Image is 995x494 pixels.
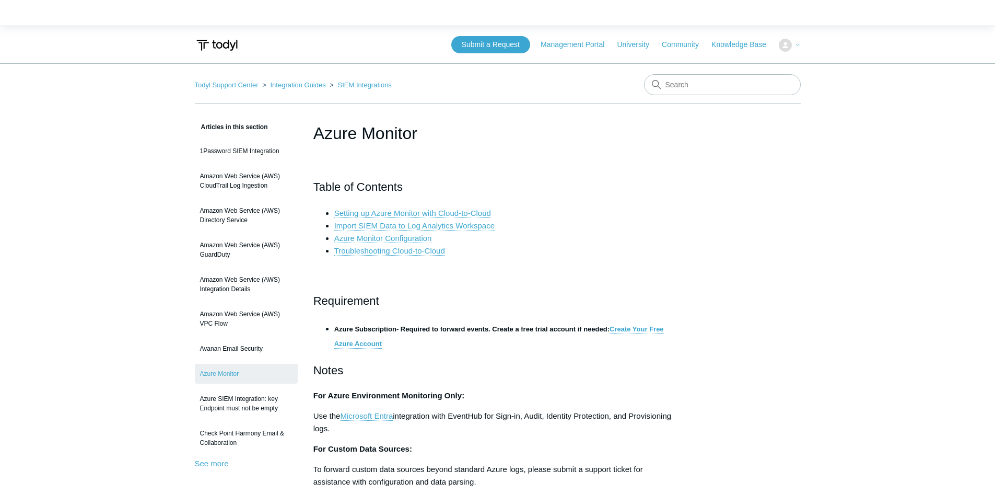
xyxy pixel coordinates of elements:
[334,234,432,243] a: Azure Monitor Configuration
[195,123,268,131] span: Articles in this section
[313,444,412,453] strong: For Custom Data Sources:
[195,339,298,359] a: Avanan Email Security
[338,81,392,89] a: SIEM Integrations
[334,325,396,333] strong: Azure Subscription
[260,81,327,89] li: Integration Guides
[334,246,445,256] a: Troubleshooting Cloud-to-Cloud
[541,39,615,50] a: Management Portal
[195,270,298,299] a: Amazon Web Service (AWS) Integration Details
[644,74,801,95] input: Search
[313,463,682,488] p: To forward custom data sources beyond standard Azure logs, please submit a support ticket for ass...
[195,304,298,334] a: Amazon Web Service (AWS) VPC Flow
[195,364,298,384] a: Azure Monitor
[195,166,298,196] a: Amazon Web Service (AWS) CloudTrail Log Ingestion
[195,81,261,89] li: Todyl Support Center
[313,391,464,400] strong: For Azure Environment Monitoring Only:
[313,361,682,380] h2: Notes
[617,39,659,50] a: University
[313,178,682,196] h2: Table of Contents
[340,411,393,421] a: Microsoft Entra
[334,209,491,218] a: Setting up Azure Monitor with Cloud-to-Cloud
[313,121,682,146] h1: Azure Monitor
[662,39,709,50] a: Community
[195,201,298,230] a: Amazon Web Service (AWS) Directory Service
[270,81,325,89] a: Integration Guides
[195,423,298,453] a: Check Point Harmony Email & Collaboration
[195,459,229,468] a: See more
[313,410,682,435] p: Use the integration with EventHub for Sign-in, Audit, Identity Protection, and Provisioning logs.
[195,141,298,161] a: 1Password SIEM Integration
[195,36,239,55] img: Todyl Support Center Help Center home page
[334,221,495,231] a: Import SIEM Data to Log Analytics Workspace
[195,81,259,89] a: Todyl Support Center
[195,389,298,418] a: Azure SIEM Integration: key Endpoint must not be empty
[313,292,682,310] h2: Requirement
[195,235,298,265] a: Amazon Web Service (AWS) GuardDuty
[334,325,610,333] span: - Required to forward events. Create a free trial account if needed:
[711,39,777,50] a: Knowledge Base
[451,36,530,53] a: Submit a Request
[327,81,392,89] li: SIEM Integrations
